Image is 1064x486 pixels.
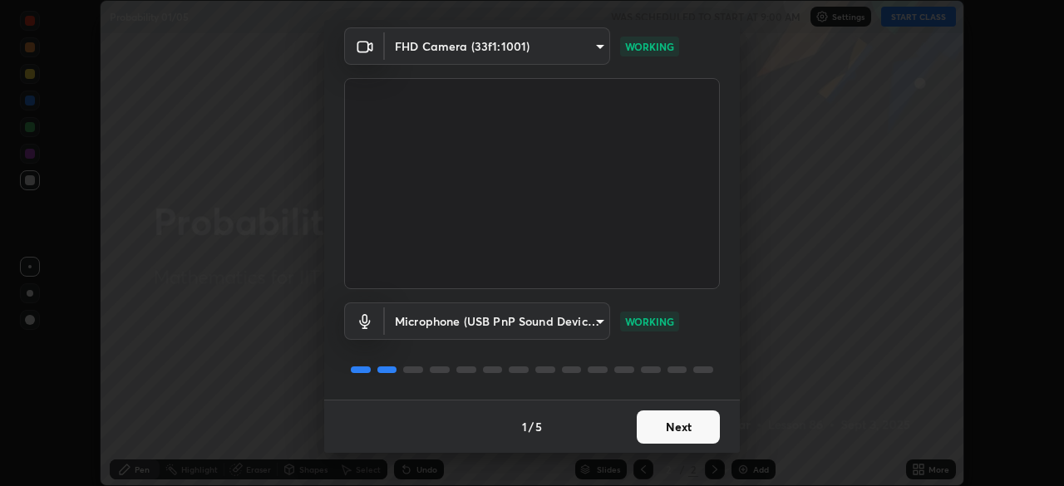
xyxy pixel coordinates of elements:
div: FHD Camera (33f1:1001) [385,302,610,340]
h4: 1 [522,418,527,435]
div: FHD Camera (33f1:1001) [385,27,610,65]
p: WORKING [625,39,674,54]
p: WORKING [625,314,674,329]
button: Next [637,410,720,444]
h4: 5 [535,418,542,435]
h4: / [529,418,534,435]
